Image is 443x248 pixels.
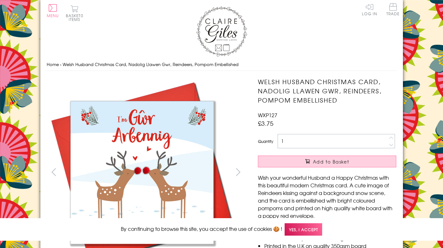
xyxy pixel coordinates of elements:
[196,6,247,57] img: Claire Giles Greetings Cards
[69,13,83,22] span: 0 items
[47,13,59,18] span: Menu
[47,58,397,71] nav: breadcrumbs
[47,4,59,17] button: Menu
[386,3,400,16] span: Trade
[47,165,61,179] button: prev
[258,138,273,144] label: Quantity
[362,3,377,16] a: Log In
[60,61,61,67] span: ›
[313,158,349,165] span: Add to Basket
[258,111,277,119] span: WXP127
[258,174,396,219] p: Wish your wonderful Husband a Happy Christmas with this beautiful modern Christmas card. A cute i...
[231,165,245,179] button: next
[258,77,396,104] h1: Welsh Husband Christmas Card, Nadolig Llawen Gwr, Reindeers, Pompom Embellished
[63,61,239,67] span: Welsh Husband Christmas Card, Nadolig Llawen Gwr, Reindeers, Pompom Embellished
[386,3,400,17] a: Trade
[66,5,83,21] button: Basket0 items
[245,77,436,230] img: Welsh Husband Christmas Card, Nadolig Llawen Gwr, Reindeers, Pompom Embellished
[285,223,322,236] span: Yes, I accept
[258,156,396,167] button: Add to Basket
[258,119,273,128] span: £3.75
[47,61,59,67] a: Home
